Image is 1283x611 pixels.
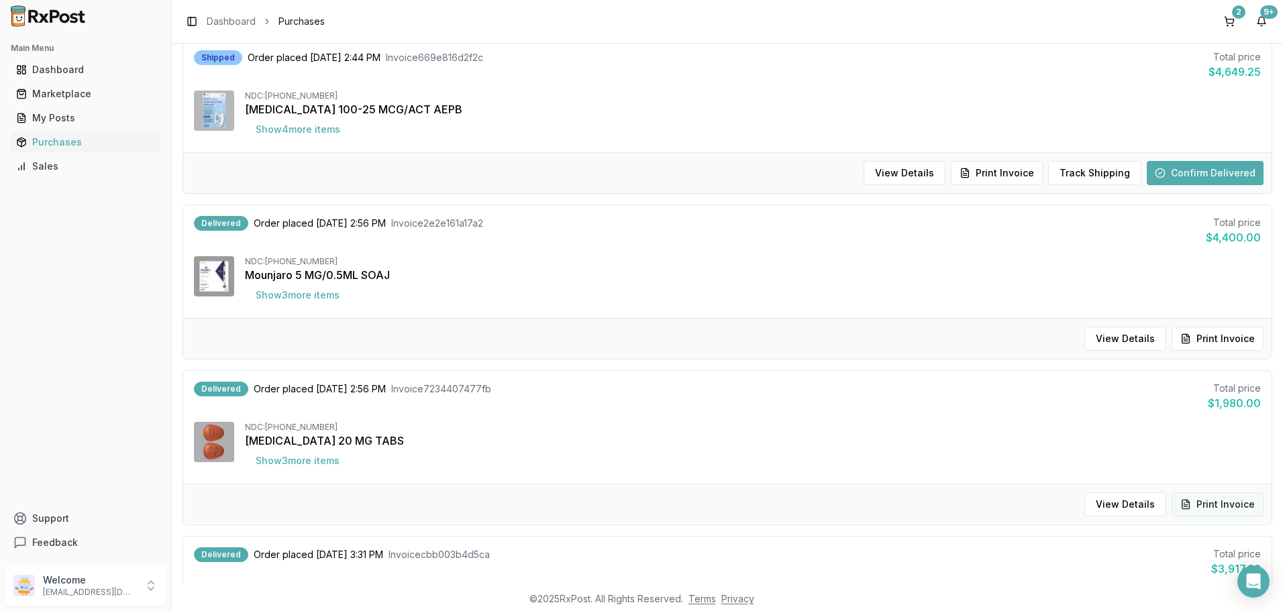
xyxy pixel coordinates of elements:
div: [MEDICAL_DATA] 100-25 MCG/ACT AEPB [245,101,1261,117]
a: Sales [11,154,160,178]
img: Trintellix 20 MG TABS [194,422,234,462]
button: Dashboard [5,59,166,80]
button: 9+ [1251,11,1272,32]
span: Purchases [278,15,325,28]
div: Marketplace [16,87,155,101]
button: Sales [5,156,166,177]
span: Invoice 669e816d2f2c [386,51,483,64]
a: Purchases [11,130,160,154]
button: Print Invoice [1172,327,1264,351]
button: Feedback [5,531,166,555]
span: Order placed [DATE] 2:56 PM [254,382,386,396]
div: Total price [1208,382,1261,395]
nav: breadcrumb [207,15,325,28]
img: RxPost Logo [5,5,91,27]
span: Order placed [DATE] 3:31 PM [254,548,383,561]
div: NDC: [PHONE_NUMBER] [245,422,1261,433]
button: View Details [1084,327,1166,351]
span: Order placed [DATE] 2:44 PM [248,51,380,64]
button: Support [5,506,166,531]
a: Dashboard [11,58,160,82]
span: Invoice cbb003b4d5ca [389,548,490,561]
div: Open Intercom Messenger [1237,565,1270,598]
div: NDC: [PHONE_NUMBER] [245,91,1261,101]
div: [MEDICAL_DATA] 20 MG TABS [245,433,1261,449]
span: Order placed [DATE] 2:56 PM [254,217,386,230]
div: Shipped [194,50,242,65]
button: Show3more items [245,283,350,307]
button: Show3more items [245,449,350,473]
div: Delivered [194,216,248,231]
div: Total price [1211,547,1261,561]
div: My Posts [16,111,155,125]
img: Mounjaro 5 MG/0.5ML SOAJ [194,256,234,296]
button: View Details [864,161,945,185]
button: Confirm Delivered [1147,161,1264,185]
img: Breo Ellipta 100-25 MCG/ACT AEPB [194,91,234,131]
button: Track Shipping [1048,161,1141,185]
button: My Posts [5,107,166,129]
a: Terms [688,593,716,604]
div: Dashboard [16,63,155,76]
a: Privacy [721,593,754,604]
div: $3,917.26 [1211,561,1261,577]
span: Invoice 2e2e161a17a2 [391,217,483,230]
button: View Details [1084,492,1166,516]
div: Delivered [194,547,248,562]
div: Delivered [194,382,248,396]
div: 2 [1232,5,1245,19]
a: Dashboard [207,15,256,28]
div: $4,400.00 [1206,229,1261,245]
button: 2 [1219,11,1240,32]
div: 9+ [1260,5,1278,19]
div: Sales [16,160,155,173]
h2: Main Menu [11,43,160,54]
p: [EMAIL_ADDRESS][DOMAIN_NAME] [43,587,136,598]
div: $1,980.00 [1208,395,1261,411]
div: NDC: [PHONE_NUMBER] [245,256,1261,267]
div: Total price [1209,50,1261,64]
a: Marketplace [11,82,160,106]
a: My Posts [11,106,160,130]
button: Purchases [5,131,166,153]
button: Print Invoice [951,161,1043,185]
div: Mounjaro 5 MG/0.5ML SOAJ [245,267,1261,283]
button: Print Invoice [1172,492,1264,516]
p: Welcome [43,573,136,587]
div: Total price [1206,216,1261,229]
span: Invoice 7234407477fb [391,382,491,396]
div: Purchases [16,135,155,149]
button: Marketplace [5,83,166,105]
button: Show4more items [245,117,351,142]
img: User avatar [13,575,35,596]
div: $4,649.25 [1209,64,1261,80]
span: Feedback [32,536,78,549]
